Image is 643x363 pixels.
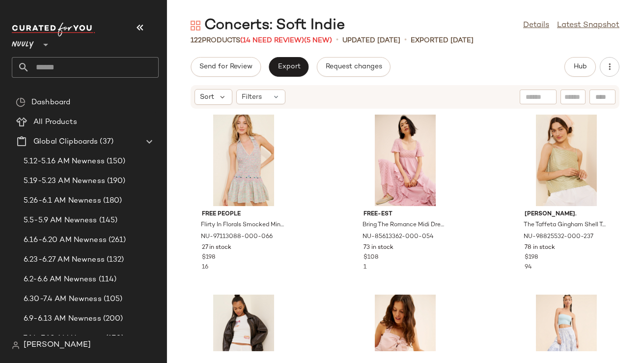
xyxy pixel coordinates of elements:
[24,156,105,167] span: 5.12-5.16 AM Newness
[191,57,261,77] button: Send for Review
[97,274,117,285] span: (114)
[98,136,113,148] span: (37)
[202,253,215,262] span: $198
[325,63,382,71] span: Request changes
[24,313,101,325] span: 6.9-6.13 AM Newness
[105,156,126,167] span: (150)
[317,57,391,77] button: Request changes
[363,243,393,252] span: 73 in stock
[269,57,308,77] button: Export
[24,254,105,266] span: 6.23-6.27 AM Newness
[363,253,378,262] span: $108
[102,294,123,305] span: (105)
[12,23,95,36] img: cfy_white_logo.C9jOOHJF.svg
[200,92,214,102] span: Sort
[191,35,332,46] div: Products
[24,235,107,246] span: 6.16-6.20 AM Newness
[524,233,593,242] span: NU-98825532-000-237
[24,333,104,344] span: 7.14-7.18 AM Newness
[24,274,97,285] span: 6.2-6.6 AM Newness
[201,221,284,230] span: Flirty In Florals Smocked Mini Dress
[31,97,70,108] span: Dashboard
[356,115,455,206] img: 85613362_054_b
[199,63,252,71] span: Send for Review
[242,92,262,102] span: Filters
[105,254,124,266] span: (132)
[523,20,549,31] a: Details
[202,243,231,252] span: 27 in stock
[524,221,607,230] span: The Taffeta Gingham Shell Top
[525,243,555,252] span: 78 in stock
[240,37,304,44] span: (14 Need Review)
[101,195,122,207] span: (180)
[363,221,446,230] span: Bring The Romance Midi Dress
[101,313,123,325] span: (200)
[573,63,587,71] span: Hub
[194,115,293,206] img: 97113088_066_b
[105,176,126,187] span: (190)
[24,176,105,187] span: 5.19-5.23 AM Newness
[202,264,208,271] span: 16
[363,233,434,242] span: NU-85613362-000-054
[342,35,400,46] p: updated [DATE]
[24,339,91,351] span: [PERSON_NAME]
[557,20,619,31] a: Latest Snapshot
[97,215,118,226] span: (145)
[363,264,366,271] span: 1
[191,21,200,30] img: svg%3e
[201,233,273,242] span: NU-97113088-000-066
[202,210,285,219] span: Free People
[277,63,300,71] span: Export
[24,215,97,226] span: 5.5-5.9 AM Newness
[191,37,202,44] span: 122
[525,210,608,219] span: [PERSON_NAME].
[33,136,98,148] span: Global Clipboards
[304,37,332,44] span: (5 New)
[24,294,102,305] span: 6.30-7.4 AM Newness
[363,210,447,219] span: free-est
[517,115,616,206] img: 98825532_237_b
[336,34,338,46] span: •
[404,34,407,46] span: •
[12,341,20,349] img: svg%3e
[525,253,538,262] span: $198
[12,33,34,51] span: Nuuly
[411,35,474,46] p: Exported [DATE]
[525,264,532,271] span: 94
[191,16,345,35] div: Concerts: Soft Indie
[564,57,596,77] button: Hub
[107,235,126,246] span: (261)
[24,195,101,207] span: 5.26-6.1 AM Newness
[33,117,77,128] span: All Products
[16,97,26,107] img: svg%3e
[104,333,124,344] span: (170)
